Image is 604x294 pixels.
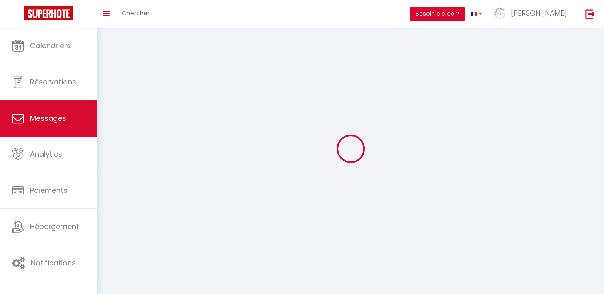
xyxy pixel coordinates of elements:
[511,8,567,18] span: [PERSON_NAME]
[585,9,595,19] img: logout
[410,7,465,21] button: Besoin d'aide ?
[30,149,62,159] span: Analytics
[122,9,149,17] span: Chercher
[30,221,79,231] span: Hébergement
[494,7,506,19] img: ...
[30,41,71,51] span: Calendriers
[30,113,66,123] span: Messages
[30,185,67,195] span: Paiements
[30,77,76,87] span: Réservations
[31,258,76,268] span: Notifications
[24,6,73,20] img: Super Booking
